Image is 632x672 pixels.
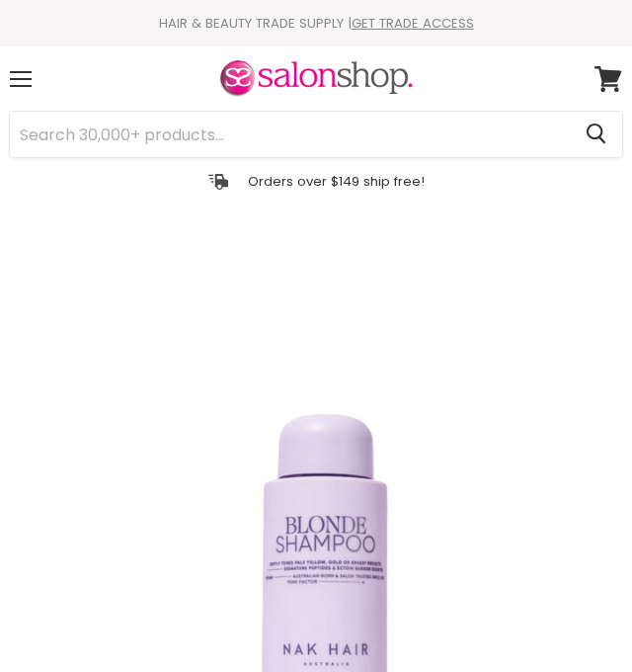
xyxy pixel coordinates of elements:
[248,173,425,190] p: Orders over $149 ship free!
[543,589,612,652] iframe: Gorgias live chat messenger
[352,14,474,33] a: GET TRADE ACCESS
[10,112,570,157] input: Search
[9,111,623,158] form: Product
[570,112,622,157] button: Search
